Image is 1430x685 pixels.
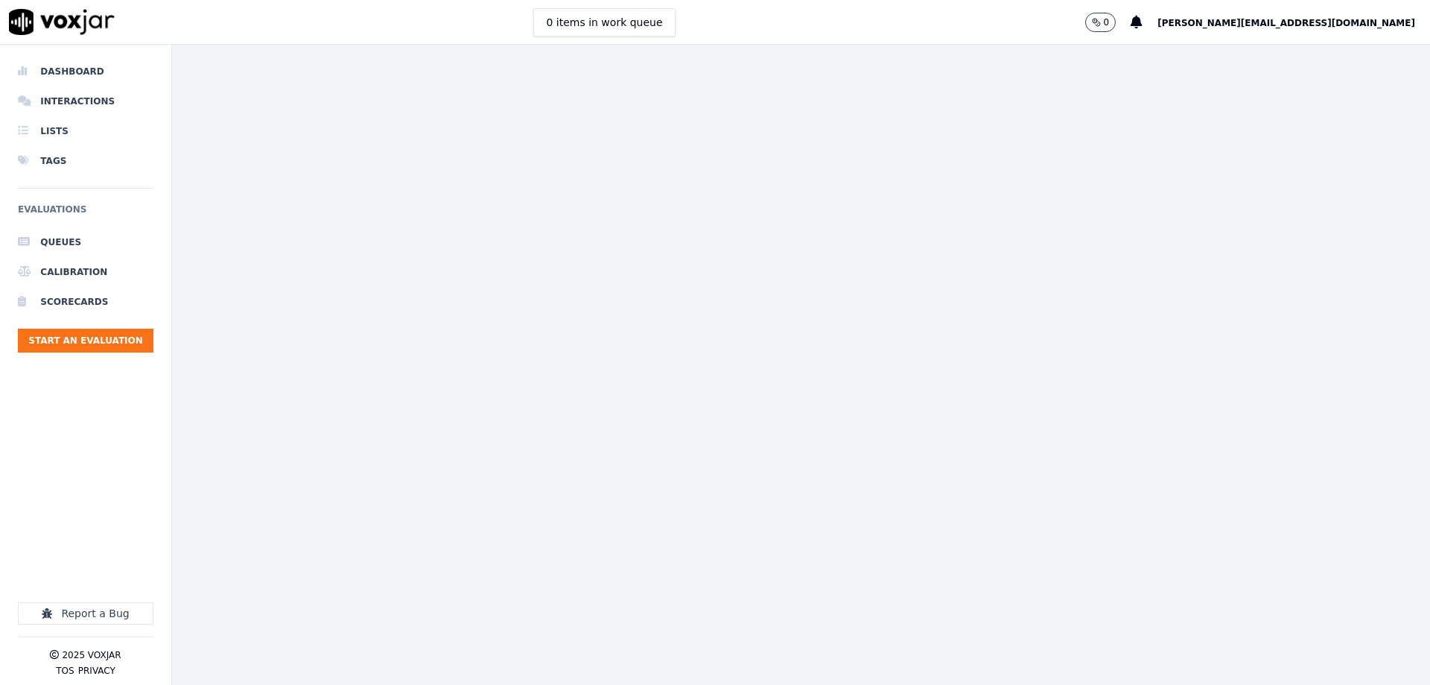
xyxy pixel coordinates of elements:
a: Lists [18,116,153,146]
button: 0 [1085,13,1116,32]
p: 2025 Voxjar [62,649,121,661]
span: [PERSON_NAME][EMAIL_ADDRESS][DOMAIN_NAME] [1157,18,1415,28]
button: [PERSON_NAME][EMAIL_ADDRESS][DOMAIN_NAME] [1157,13,1430,31]
button: Report a Bug [18,602,153,625]
a: Tags [18,146,153,176]
a: Queues [18,227,153,257]
button: Privacy [78,665,115,677]
button: TOS [56,665,74,677]
img: voxjar logo [9,9,115,35]
a: Scorecards [18,287,153,317]
a: Interactions [18,86,153,116]
p: 0 [1104,16,1110,28]
h6: Evaluations [18,201,153,227]
a: Dashboard [18,57,153,86]
button: Start an Evaluation [18,329,153,353]
a: Calibration [18,257,153,287]
button: 0 items in work queue [533,8,675,37]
